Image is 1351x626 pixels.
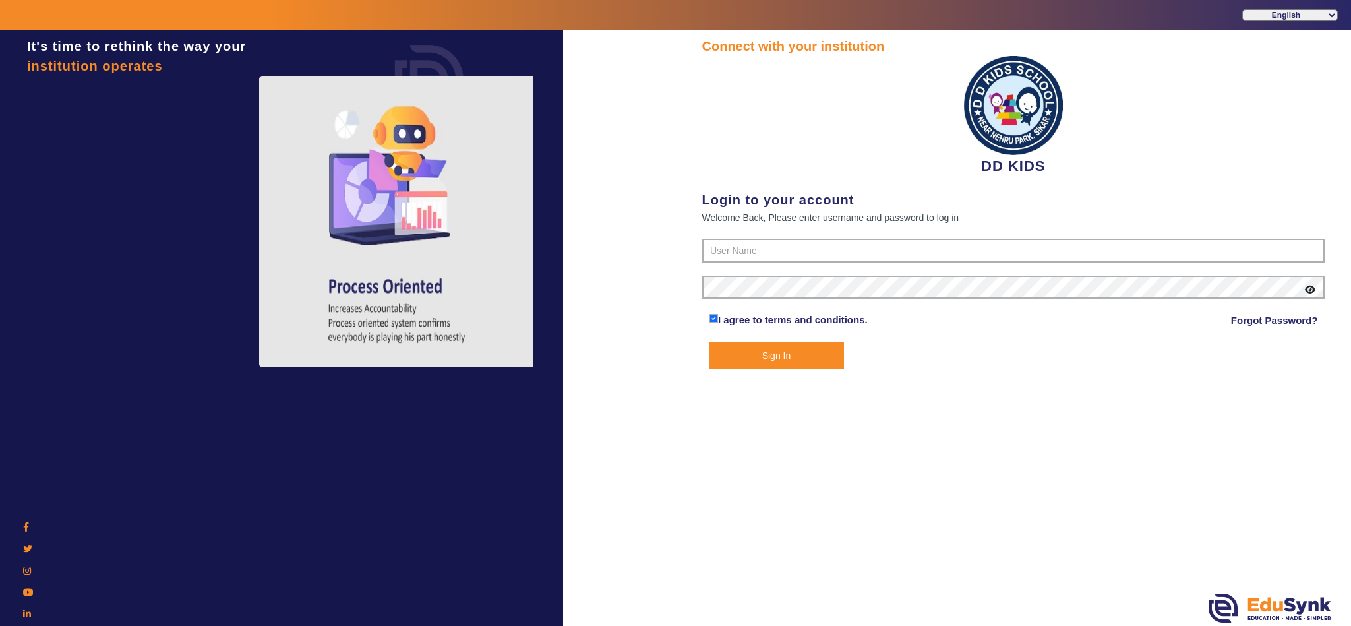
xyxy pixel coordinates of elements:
[27,39,246,53] span: It's time to rethink the way your
[1209,594,1331,623] img: edusynk.png
[702,56,1325,177] div: DD KIDS
[27,59,163,73] span: institution operates
[702,239,1325,263] input: User Name
[702,210,1325,226] div: Welcome Back, Please enter username and password to log in
[964,56,1063,155] img: be2ea2d6-d9c6-49ef-b70f-223e3d52583c
[702,190,1325,210] div: Login to your account
[709,342,844,369] button: Sign In
[259,76,536,367] img: login4.png
[702,36,1325,56] div: Connect with your institution
[380,30,479,129] img: login.png
[1231,313,1318,329] a: Forgot Password?
[718,314,868,325] a: I agree to terms and conditions.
